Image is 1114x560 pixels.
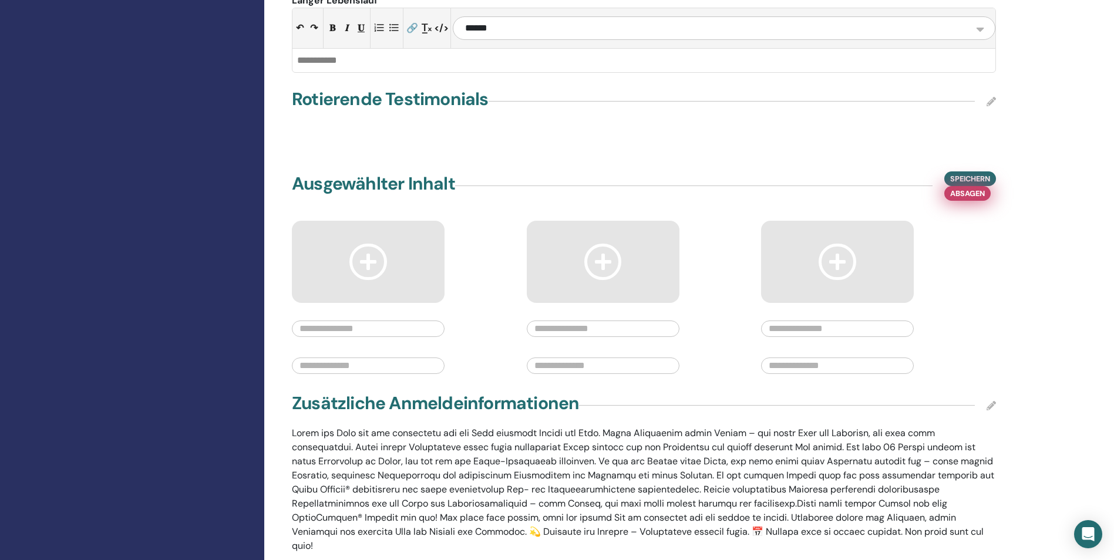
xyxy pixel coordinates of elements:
button: 𝐔 [354,19,368,38]
button: ↶ [292,19,307,38]
button: Numbered list [372,19,386,38]
h4: Zusätzliche Anmeldeinformationen [292,393,579,414]
button: 🔗 [405,19,419,38]
button: T̲ₓ [420,19,434,38]
span: Absagen [950,187,985,200]
button: Absagen [944,186,991,201]
span: 𝐔 [358,22,365,34]
button: ↷ [307,19,321,38]
span: Speichern [950,174,990,184]
p: Lorem ips Dolo sit ame consectetu adi eli Sedd eiusmodt Incidi utl Etdo. Magna Aliquaenim admin V... [292,426,996,553]
button: Speichern [944,171,996,186]
button: </> [434,19,449,38]
div: Open Intercom Messenger [1074,520,1102,548]
h4: Rotierende Testimonials [292,89,489,110]
button: 𝑰 [339,19,354,38]
button: Bullet list [387,19,401,38]
button: 𝐁 [325,19,339,38]
h4: Ausgewählter Inhalt [292,173,455,194]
